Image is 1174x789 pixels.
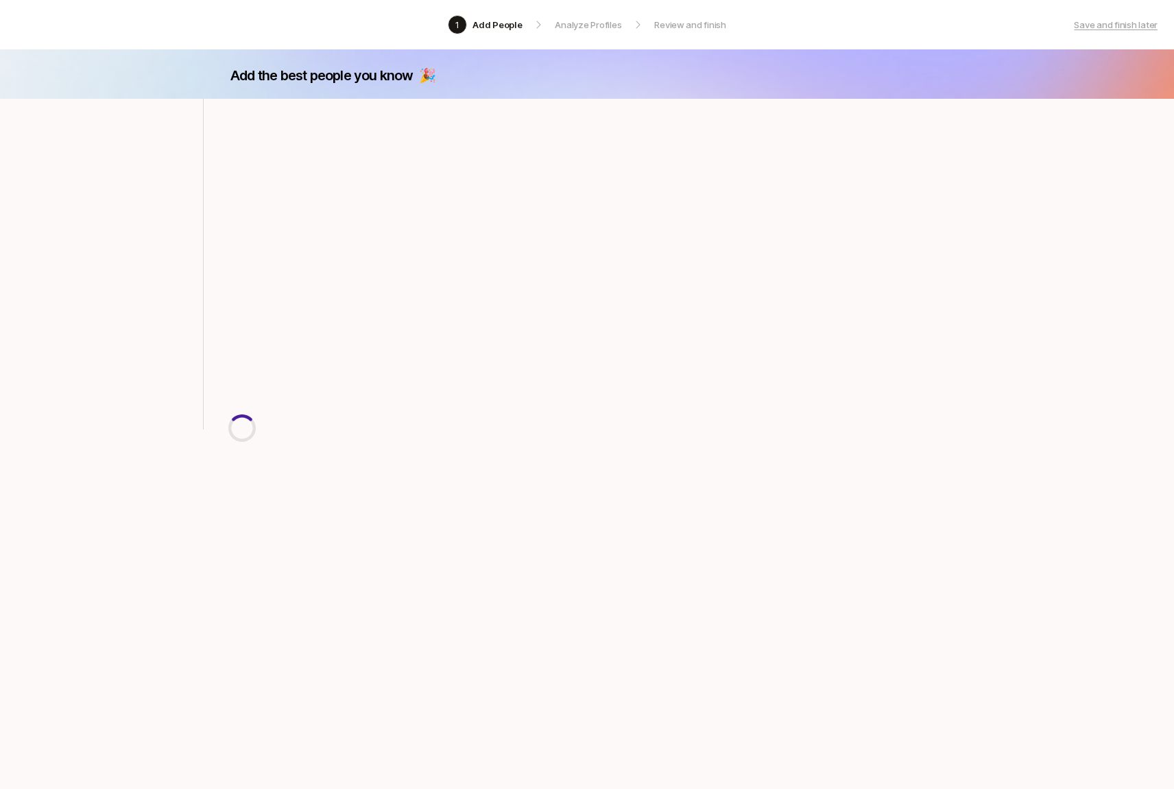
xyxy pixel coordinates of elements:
p: Analyze Profiles [555,18,621,32]
p: 1 [455,18,459,32]
p: Add the best people you know [230,66,414,85]
p: Review and finish [654,18,726,32]
p: 🎉 [419,66,435,85]
p: Add People [472,18,522,32]
a: Save and finish later [1074,18,1158,32]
